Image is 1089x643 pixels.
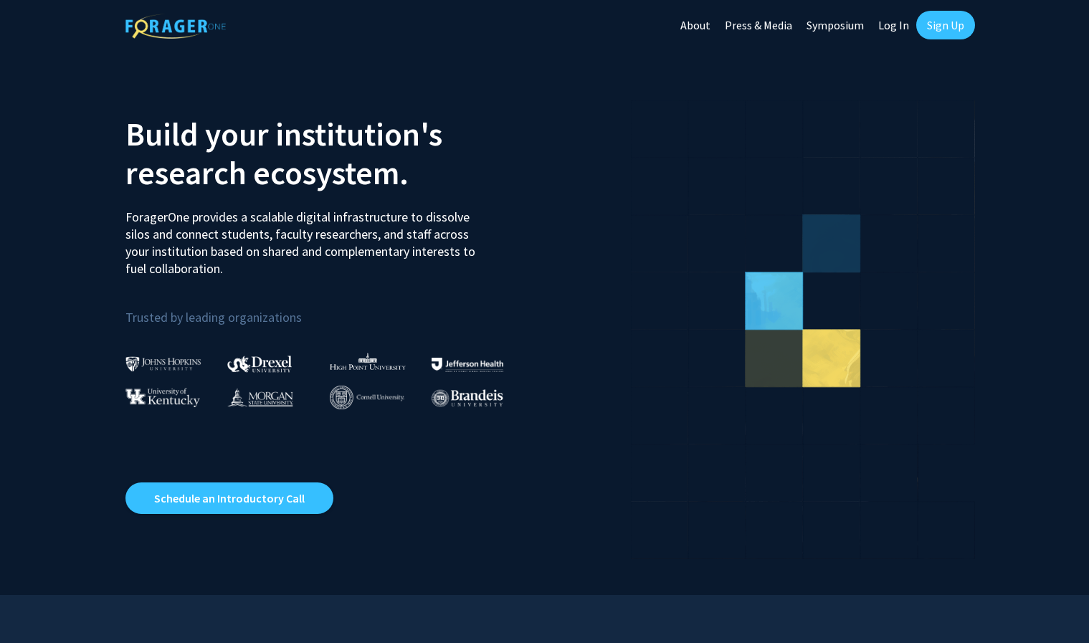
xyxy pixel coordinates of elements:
[125,482,333,514] a: Opens in a new tab
[125,14,226,39] img: ForagerOne Logo
[330,386,404,409] img: Cornell University
[125,356,201,371] img: Johns Hopkins University
[125,388,200,407] img: University of Kentucky
[1028,578,1078,632] iframe: Chat
[227,388,293,406] img: Morgan State University
[432,358,503,371] img: Thomas Jefferson University
[125,198,485,277] p: ForagerOne provides a scalable digital infrastructure to dissolve silos and connect students, fac...
[125,115,534,192] h2: Build your institution's research ecosystem.
[916,11,975,39] a: Sign Up
[227,356,292,372] img: Drexel University
[432,389,503,407] img: Brandeis University
[125,289,534,328] p: Trusted by leading organizations
[330,353,406,370] img: High Point University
